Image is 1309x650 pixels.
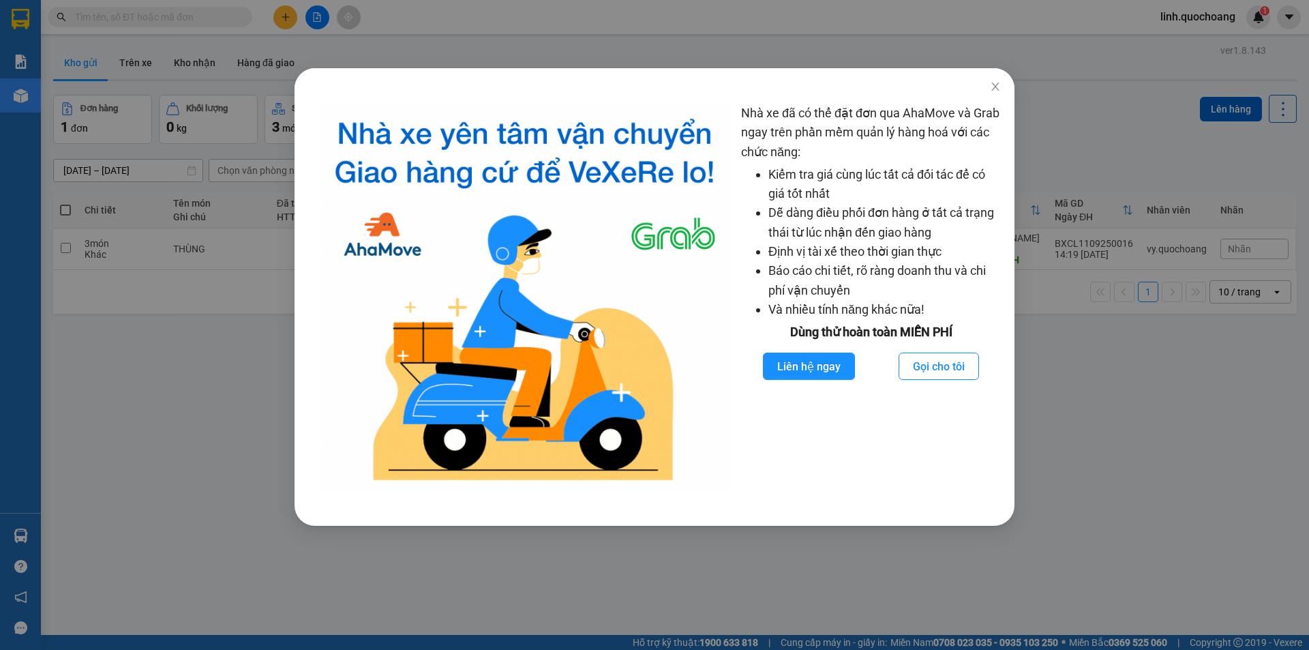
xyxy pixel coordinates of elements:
li: Kiểm tra giá cùng lúc tất cả đối tác để có giá tốt nhất [768,165,1001,204]
button: Liên hệ ngay [763,353,855,380]
span: Gọi cho tôi [913,358,965,375]
span: close [990,81,1001,92]
li: Và nhiều tính năng khác nữa! [768,300,1001,319]
li: Định vị tài xế theo thời gian thực [768,242,1001,261]
li: Báo cáo chi tiết, rõ ràng doanh thu và chi phí vận chuyển [768,261,1001,300]
span: Liên hệ ngay [777,358,841,375]
img: logo [319,104,730,492]
div: Nhà xe đã có thể đặt đơn qua AhaMove và Grab ngay trên phần mềm quản lý hàng hoá với các chức năng: [741,104,1001,492]
button: Close [976,68,1014,106]
div: Dùng thử hoàn toàn MIỄN PHÍ [741,323,1001,342]
button: Gọi cho tôi [899,353,979,380]
li: Dễ dàng điều phối đơn hàng ở tất cả trạng thái từ lúc nhận đến giao hàng [768,203,1001,242]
